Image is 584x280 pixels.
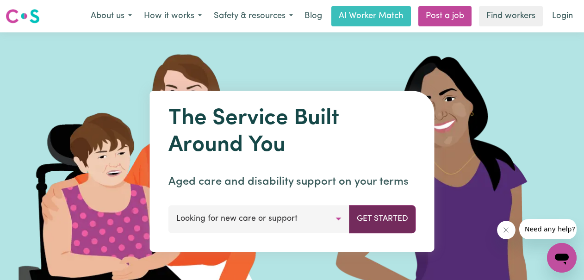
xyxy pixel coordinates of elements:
[168,106,416,159] h1: The Service Built Around You
[479,6,543,26] a: Find workers
[6,6,40,27] a: Careseekers logo
[349,205,416,233] button: Get Started
[168,205,349,233] button: Looking for new care or support
[497,221,516,239] iframe: Close message
[138,6,208,26] button: How it works
[85,6,138,26] button: About us
[208,6,299,26] button: Safety & resources
[331,6,411,26] a: AI Worker Match
[519,219,577,239] iframe: Message from company
[168,174,416,190] p: Aged care and disability support on your terms
[547,243,577,273] iframe: Button to launch messaging window
[6,8,40,25] img: Careseekers logo
[299,6,328,26] a: Blog
[418,6,472,26] a: Post a job
[547,6,578,26] a: Login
